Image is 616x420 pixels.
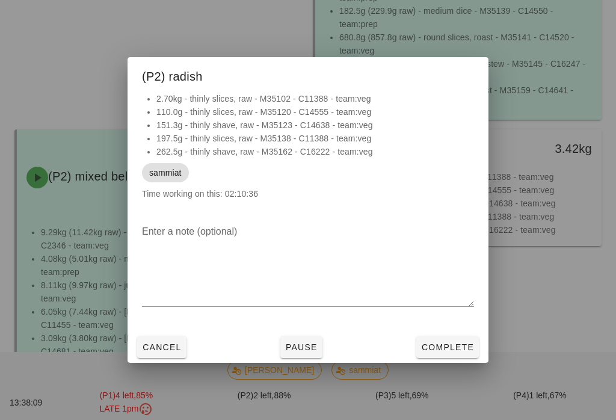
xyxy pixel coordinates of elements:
span: sammiat [149,163,182,182]
li: 151.3g - thinly shave, raw - M35123 - C14638 - team:veg [156,119,474,132]
div: Time working on this: 02:10:36 [128,92,488,212]
button: Cancel [137,336,186,358]
li: 2.70kg - thinly slices, raw - M35102 - C11388 - team:veg [156,92,474,105]
div: (P2) radish [128,57,488,92]
button: Complete [416,336,479,358]
span: Complete [421,342,474,352]
li: 197.5g - thinly slices, raw - M35138 - C11388 - team:veg [156,132,474,145]
li: 110.0g - thinly slices, raw - M35120 - C14555 - team:veg [156,105,474,119]
span: Cancel [142,342,182,352]
button: Pause [280,336,322,358]
li: 262.5g - thinly shave, raw - M35162 - C16222 - team:veg [156,145,474,158]
span: Pause [285,342,318,352]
